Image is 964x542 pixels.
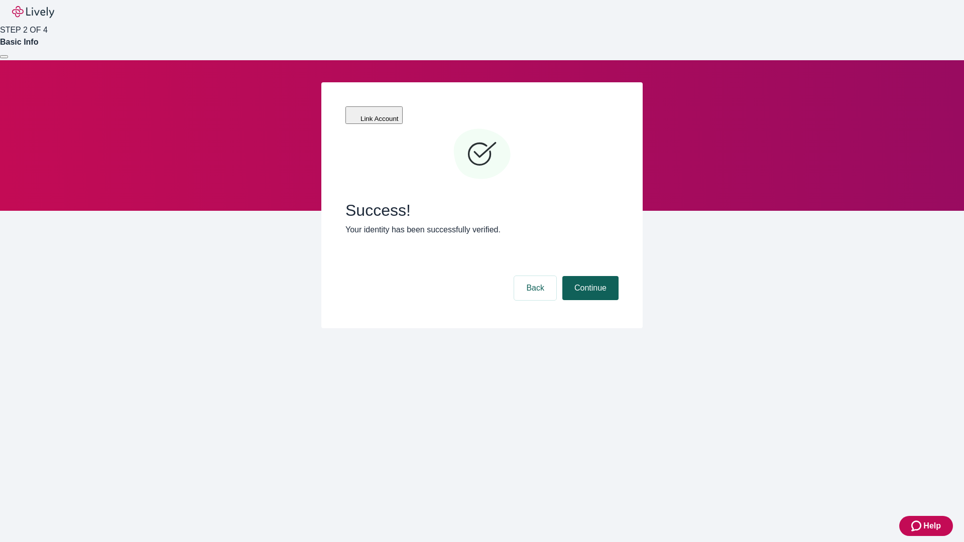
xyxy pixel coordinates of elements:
button: Continue [562,276,619,300]
button: Link Account [345,106,403,124]
svg: Zendesk support icon [911,520,923,532]
span: Help [923,520,941,532]
svg: Checkmark icon [452,124,512,185]
button: Back [514,276,556,300]
span: Success! [345,201,619,220]
button: Zendesk support iconHelp [899,516,953,536]
img: Lively [12,6,54,18]
p: Your identity has been successfully verified. [345,224,619,236]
